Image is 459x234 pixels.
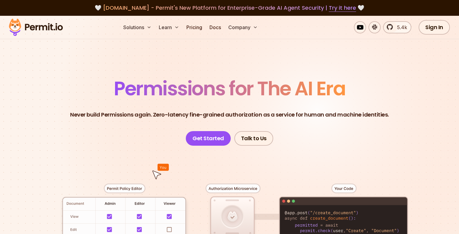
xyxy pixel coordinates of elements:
a: Sign In [419,20,450,35]
a: Get Started [186,131,231,146]
span: 5.4k [393,24,407,31]
a: Talk to Us [234,131,273,146]
span: Permissions for The AI Era [114,75,345,102]
button: Company [226,21,260,33]
a: Pricing [184,21,205,33]
button: Solutions [121,21,154,33]
img: Permit logo [6,17,66,38]
a: 5.4k [383,21,411,33]
div: 🤍 🤍 [15,4,444,12]
span: [DOMAIN_NAME] - Permit's New Platform for Enterprise-Grade AI Agent Security | [103,4,356,12]
a: Docs [207,21,223,33]
a: Try it here [329,4,356,12]
p: Never build Permissions again. Zero-latency fine-grained authorization as a service for human and... [70,110,389,119]
button: Learn [156,21,182,33]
